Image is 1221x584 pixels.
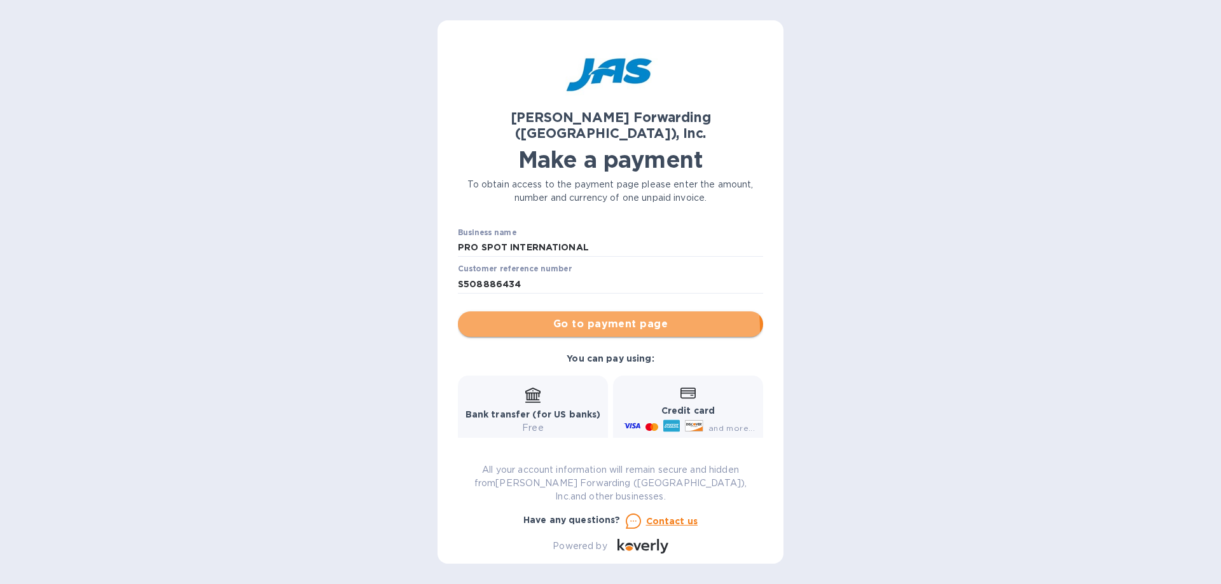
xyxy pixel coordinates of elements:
p: Powered by [553,540,607,553]
span: Go to payment page [468,316,753,332]
b: Credit card [661,405,715,416]
b: Have any questions? [523,515,621,525]
p: To obtain access to the payment page please enter the amount, number and currency of one unpaid i... [458,178,763,205]
label: Business name [458,229,516,236]
span: and more... [708,423,755,433]
b: [PERSON_NAME] Forwarding ([GEOGRAPHIC_DATA]), Inc. [511,109,711,141]
u: Contact us [646,516,698,526]
p: Free [466,421,601,435]
p: All your account information will remain secure and hidden from [PERSON_NAME] Forwarding ([GEOGRA... [458,463,763,503]
button: Go to payment page [458,311,763,337]
h1: Make a payment [458,146,763,173]
b: You can pay using: [567,353,654,363]
input: Enter customer reference number [458,275,763,294]
b: Bank transfer (for US banks) [466,409,601,419]
input: Enter business name [458,238,763,257]
label: Customer reference number [458,266,572,273]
